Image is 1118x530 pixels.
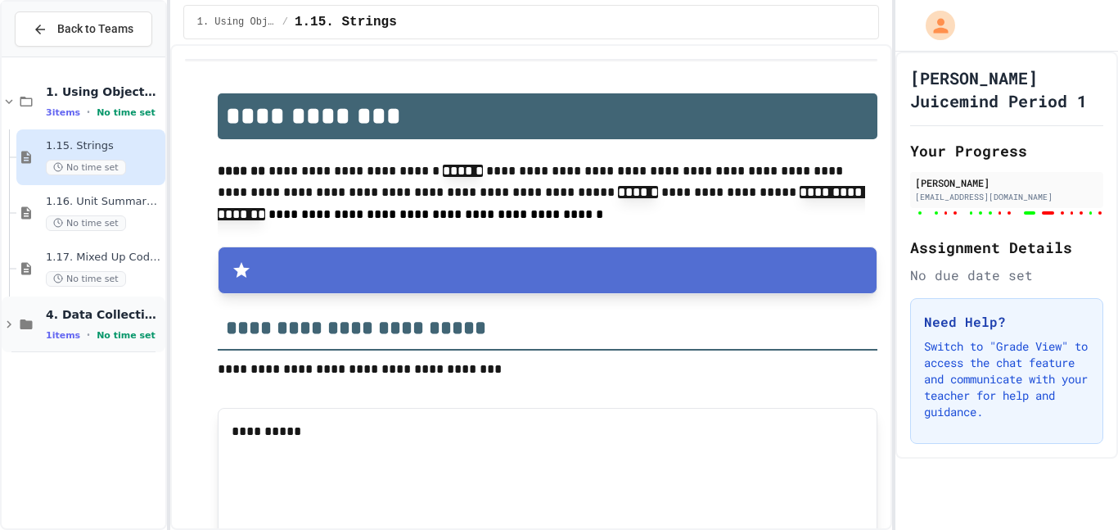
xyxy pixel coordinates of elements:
[97,107,156,118] span: No time set
[87,106,90,119] span: •
[46,139,162,153] span: 1.15. Strings
[57,20,133,38] span: Back to Teams
[915,175,1098,190] div: [PERSON_NAME]
[97,330,156,341] span: No time set
[46,215,126,231] span: No time set
[982,393,1102,463] iframe: chat widget
[87,328,90,342] span: •
[197,16,276,29] span: 1. Using Objects and Methods
[915,191,1098,203] div: [EMAIL_ADDRESS][DOMAIN_NAME]
[46,251,162,265] span: 1.17. Mixed Up Code Practice 1.1-1.6
[15,11,152,47] button: Back to Teams
[46,271,126,287] span: No time set
[910,139,1103,162] h2: Your Progress
[1049,464,1102,514] iframe: chat widget
[910,265,1103,285] div: No due date set
[46,160,126,175] span: No time set
[924,338,1089,420] p: Switch to "Grade View" to access the chat feature and communicate with your teacher for help and ...
[282,16,288,29] span: /
[46,330,80,341] span: 1 items
[924,312,1089,332] h3: Need Help?
[46,307,162,322] span: 4. Data Collections
[46,84,162,99] span: 1. Using Objects and Methods
[908,7,959,44] div: My Account
[295,12,397,32] span: 1.15. Strings
[46,107,80,118] span: 3 items
[46,195,162,209] span: 1.16. Unit Summary 1a (1.1-1.6)
[910,236,1103,259] h2: Assignment Details
[910,66,1103,112] h1: [PERSON_NAME] Juicemind Period 1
